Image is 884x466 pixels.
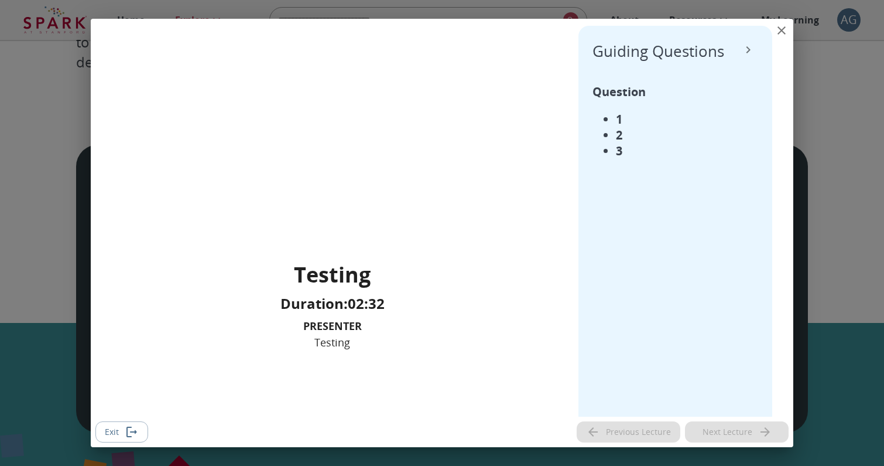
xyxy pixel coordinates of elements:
[303,318,362,351] p: Testing
[280,294,385,313] p: Duration: 02:32
[738,40,758,60] button: collapse
[616,111,724,127] li: 1
[303,319,362,333] b: PRESENTER
[95,421,148,443] button: Exit
[616,143,724,159] li: 3
[616,127,724,143] li: 2
[770,19,793,42] button: close
[592,40,724,63] p: Guiding Questions
[294,260,371,289] p: Testing
[592,84,724,100] p: Question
